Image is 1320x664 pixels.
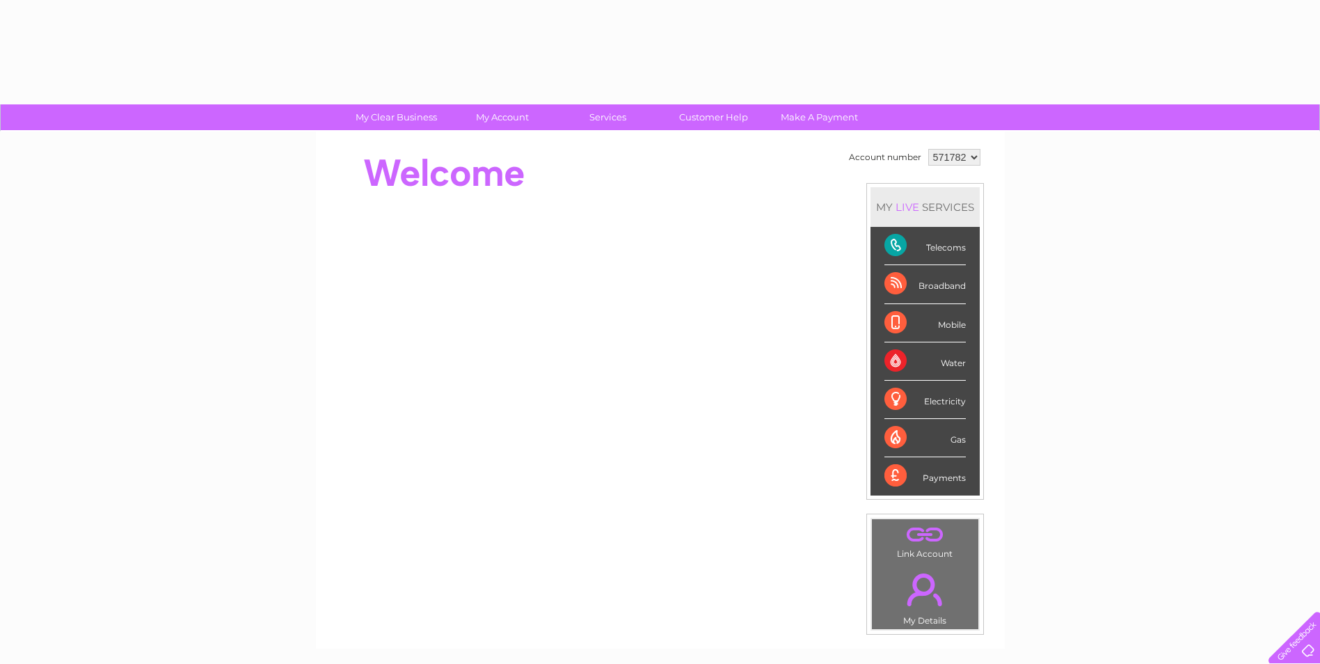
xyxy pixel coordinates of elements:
a: Customer Help [656,104,771,130]
div: Telecoms [884,227,966,265]
a: Services [550,104,665,130]
td: Account number [845,145,925,169]
div: Payments [884,457,966,495]
td: My Details [871,562,979,630]
a: . [875,565,975,614]
a: Make A Payment [762,104,877,130]
div: Electricity [884,381,966,419]
a: . [875,523,975,547]
div: Gas [884,419,966,457]
a: My Clear Business [339,104,454,130]
div: LIVE [893,200,922,214]
div: Broadband [884,265,966,303]
a: My Account [445,104,559,130]
div: Mobile [884,304,966,342]
div: MY SERVICES [870,187,980,227]
div: Water [884,342,966,381]
td: Link Account [871,519,979,562]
